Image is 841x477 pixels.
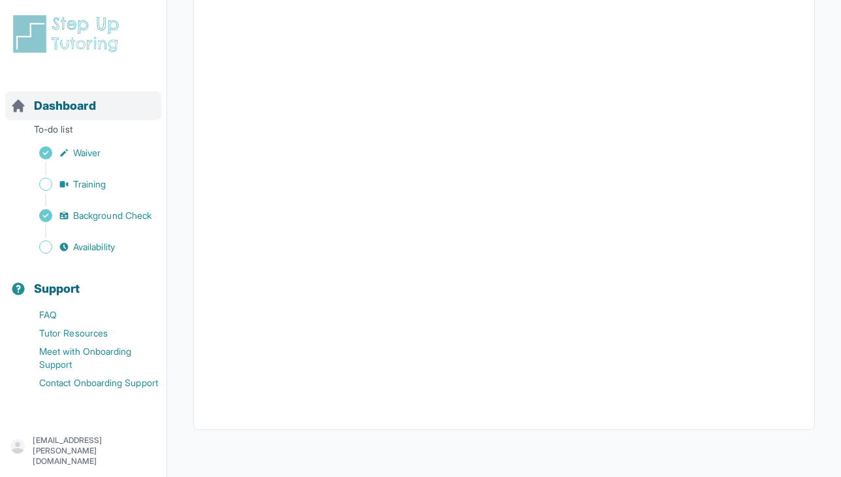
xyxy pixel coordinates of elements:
a: Meet with Onboarding Support [10,342,167,374]
span: Training [73,178,106,191]
p: To-do list [5,123,161,141]
span: Waiver [73,146,101,159]
a: FAQ [10,306,167,324]
a: Tutor Resources [10,324,167,342]
span: Dashboard [34,97,96,115]
a: Waiver [10,144,167,162]
a: Contact Onboarding Support [10,374,167,392]
a: Availability [10,238,167,256]
a: Training [10,175,167,193]
button: Support [5,259,161,303]
a: Background Check [10,206,167,225]
button: Dashboard [5,76,161,120]
span: Background Check [73,209,151,222]
img: logo [10,13,127,55]
p: [EMAIL_ADDRESS][PERSON_NAME][DOMAIN_NAME] [33,435,156,467]
button: [EMAIL_ADDRESS][PERSON_NAME][DOMAIN_NAME] [10,435,156,467]
a: Dashboard [10,97,96,115]
span: Support [34,280,80,298]
span: Availability [73,240,115,254]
